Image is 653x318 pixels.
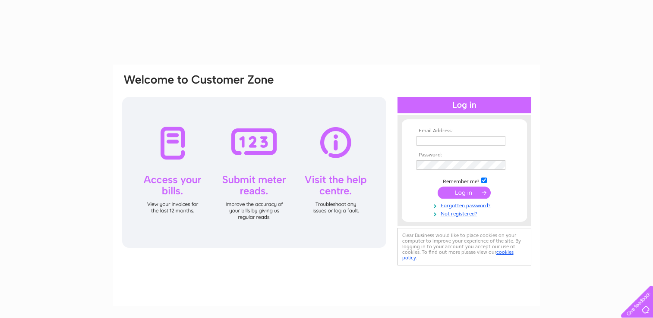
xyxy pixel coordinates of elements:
a: cookies policy [402,249,514,261]
th: Password: [414,152,514,158]
a: Forgotten password? [416,201,514,209]
input: Submit [438,187,491,199]
td: Remember me? [414,176,514,185]
div: Clear Business would like to place cookies on your computer to improve your experience of the sit... [397,228,531,265]
th: Email Address: [414,128,514,134]
a: Not registered? [416,209,514,217]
